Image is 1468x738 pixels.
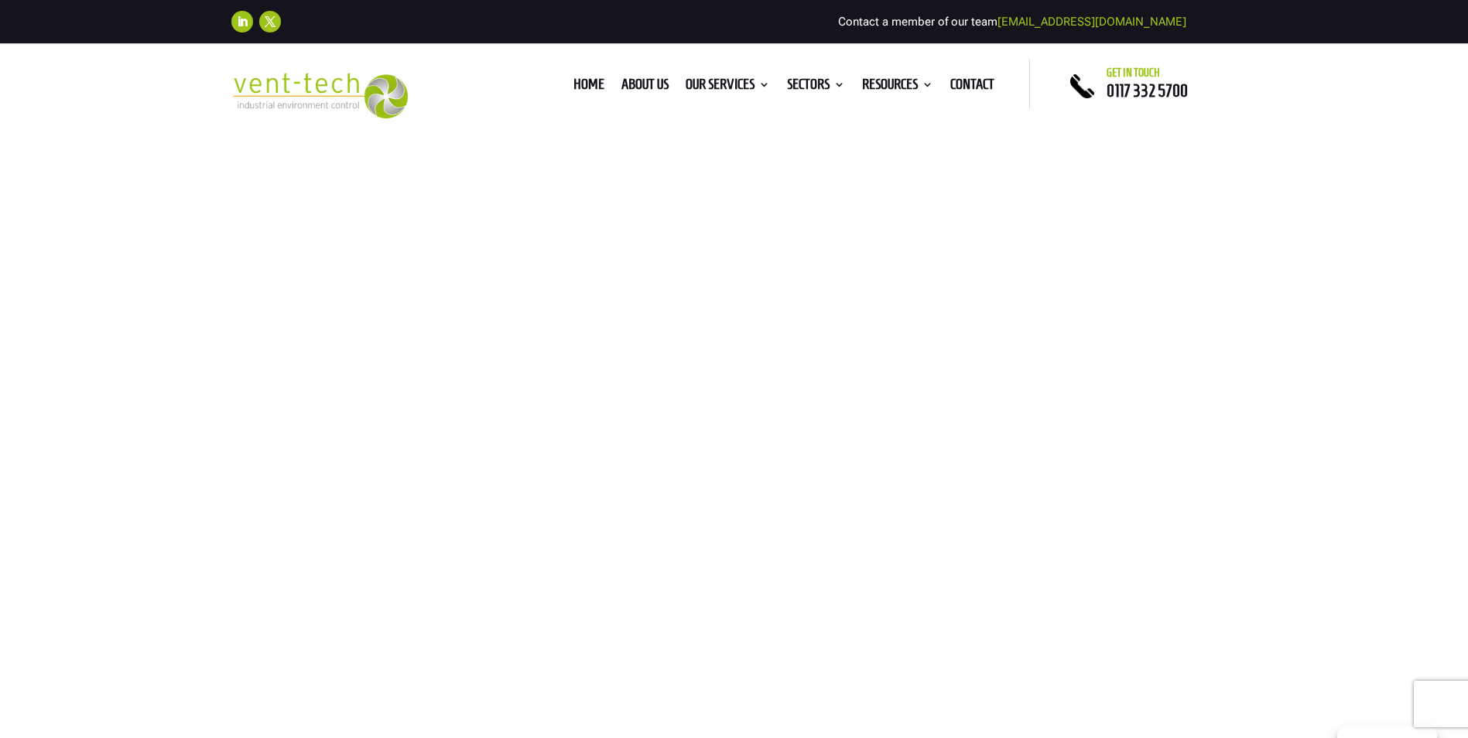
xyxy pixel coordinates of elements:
[1107,81,1188,100] a: 0117 332 5700
[573,79,604,96] a: Home
[787,79,845,96] a: Sectors
[231,73,409,118] img: 2023-09-27T08_35_16.549ZVENT-TECH---Clear-background
[838,15,1186,29] span: Contact a member of our team
[621,79,669,96] a: About us
[231,11,253,32] a: Follow on LinkedIn
[950,79,994,96] a: Contact
[259,11,281,32] a: Follow on X
[1107,67,1160,79] span: Get in touch
[686,79,770,96] a: Our Services
[997,15,1186,29] a: [EMAIL_ADDRESS][DOMAIN_NAME]
[862,79,933,96] a: Resources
